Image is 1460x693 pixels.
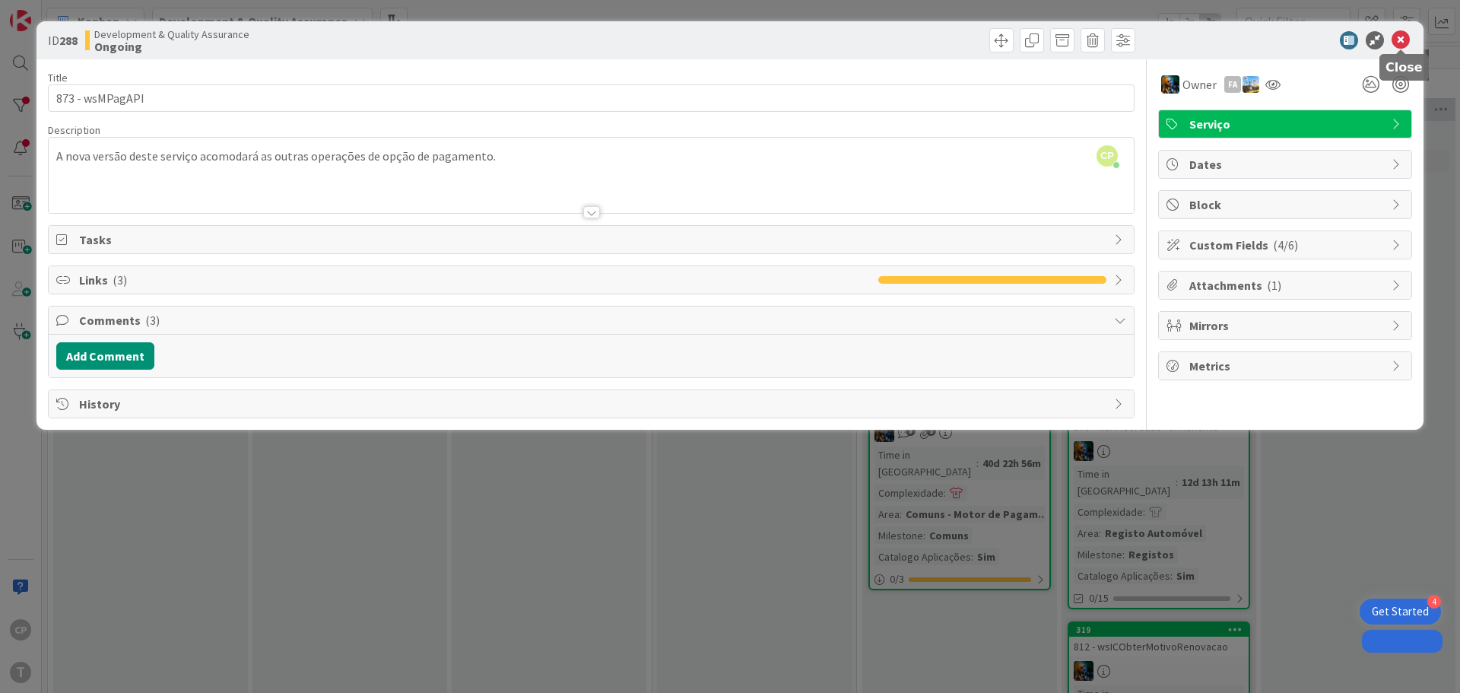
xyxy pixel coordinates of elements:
[79,311,1106,329] span: Comments
[48,71,68,84] label: Title
[1189,316,1384,335] span: Mirrors
[1189,236,1384,254] span: Custom Fields
[1189,276,1384,294] span: Attachments
[1427,595,1441,609] div: 4
[1189,357,1384,375] span: Metrics
[48,84,1135,112] input: type card name here...
[113,272,127,288] span: ( 3 )
[94,28,249,40] span: Development & Quality Assurance
[56,148,1126,165] p: A nova versão deste serviço acomodará as outras operações de opção de pagamento.
[1243,76,1259,93] img: DG
[56,342,154,370] button: Add Comment
[1182,75,1217,94] span: Owner
[79,395,1106,413] span: History
[79,230,1106,249] span: Tasks
[1189,155,1384,173] span: Dates
[1372,604,1429,619] div: Get Started
[1189,196,1384,214] span: Block
[1385,60,1423,75] h5: Close
[1267,278,1281,293] span: ( 1 )
[48,31,78,49] span: ID
[1224,76,1241,93] div: FA
[1273,237,1298,253] span: ( 4/6 )
[59,33,78,48] b: 288
[1360,599,1441,625] div: Open Get Started checklist, remaining modules: 4
[94,40,249,52] b: Ongoing
[1189,115,1384,133] span: Serviço
[48,123,100,137] span: Description
[1097,145,1118,167] span: CP
[1161,75,1179,94] img: JC
[79,271,871,289] span: Links
[145,313,160,328] span: ( 3 )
